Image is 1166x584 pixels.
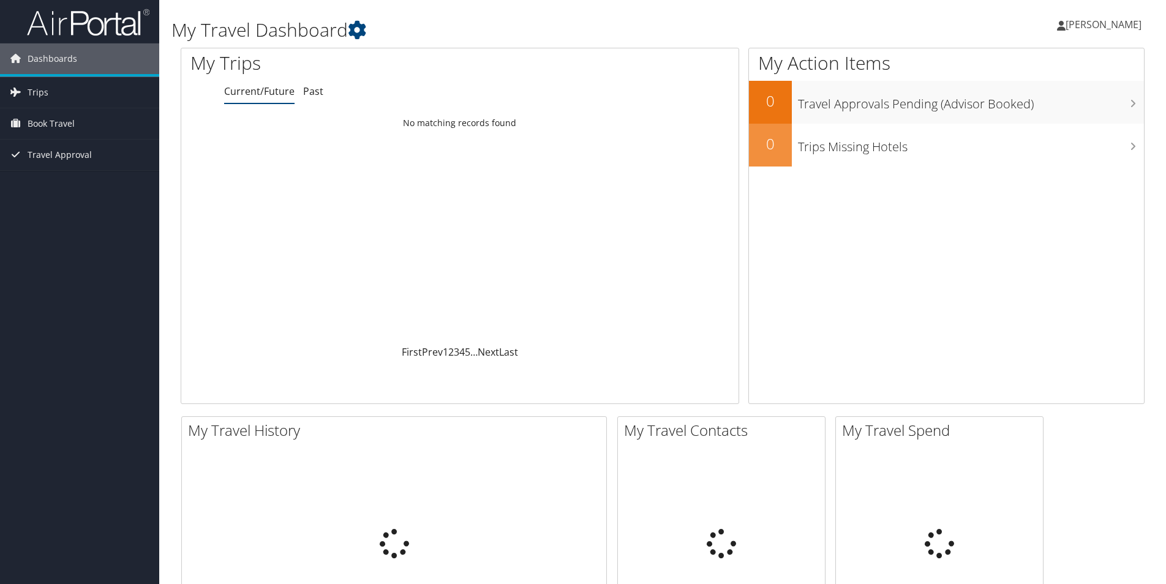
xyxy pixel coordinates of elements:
[443,345,448,359] a: 1
[188,420,606,441] h2: My Travel History
[28,77,48,108] span: Trips
[1057,6,1154,43] a: [PERSON_NAME]
[798,89,1144,113] h3: Travel Approvals Pending (Advisor Booked)
[448,345,454,359] a: 2
[749,124,1144,167] a: 0Trips Missing Hotels
[422,345,443,359] a: Prev
[749,50,1144,76] h1: My Action Items
[28,140,92,170] span: Travel Approval
[798,132,1144,155] h3: Trips Missing Hotels
[749,81,1144,124] a: 0Travel Approvals Pending (Advisor Booked)
[749,91,792,111] h2: 0
[499,345,518,359] a: Last
[402,345,422,359] a: First
[478,345,499,359] a: Next
[181,112,739,134] td: No matching records found
[470,345,478,359] span: …
[303,84,323,98] a: Past
[454,345,459,359] a: 3
[28,108,75,139] span: Book Travel
[1066,18,1142,31] span: [PERSON_NAME]
[749,133,792,154] h2: 0
[171,17,826,43] h1: My Travel Dashboard
[465,345,470,359] a: 5
[459,345,465,359] a: 4
[27,8,149,37] img: airportal-logo.png
[224,84,295,98] a: Current/Future
[190,50,497,76] h1: My Trips
[842,420,1043,441] h2: My Travel Spend
[28,43,77,74] span: Dashboards
[624,420,825,441] h2: My Travel Contacts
